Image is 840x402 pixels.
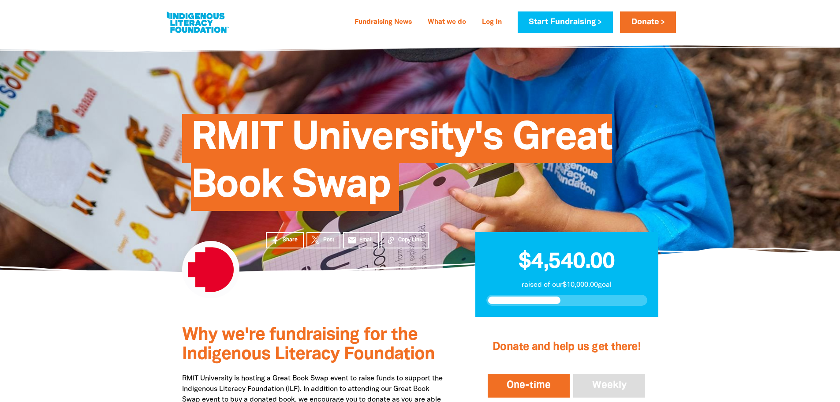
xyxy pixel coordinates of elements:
span: Share [283,236,298,244]
span: Email [359,236,373,244]
p: raised of our $10,000.00 goal [486,280,647,290]
a: What we do [422,15,471,30]
a: Donate [620,11,676,33]
button: Weekly [571,372,647,399]
a: emailEmail [343,232,379,248]
a: Fundraising News [349,15,417,30]
a: Log In [477,15,507,30]
a: Start Fundraising [518,11,613,33]
h2: Donate and help us get there! [486,330,647,365]
button: One-time [486,372,571,399]
span: Why we're fundraising for the Indigenous Literacy Foundation [182,327,435,363]
button: Copy Link [381,232,429,248]
a: Post [306,232,340,248]
span: $4,540.00 [519,252,615,272]
a: Share [266,232,304,248]
span: Post [323,236,334,244]
span: Copy Link [398,236,422,244]
i: email [347,236,357,245]
span: RMIT University's Great Book Swap [191,120,612,211]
